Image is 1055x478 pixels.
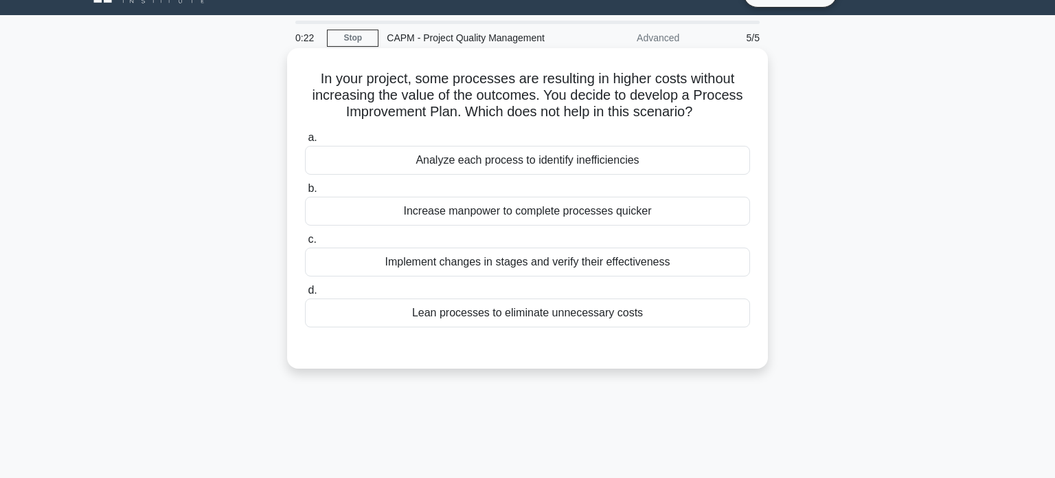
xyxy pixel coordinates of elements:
[308,131,317,143] span: a.
[308,284,317,296] span: d.
[305,146,750,175] div: Analyze each process to identify inefficiencies
[688,24,768,52] div: 5/5
[305,248,750,276] div: Implement changes in stages and verify their effectiveness
[327,30,378,47] a: Stop
[305,298,750,327] div: Lean processes to eliminate unnecessary costs
[308,233,316,245] span: c.
[378,24,567,52] div: CAPM - Project Quality Management
[305,197,750,226] div: Increase manpower to complete processes quicker
[304,70,751,121] h5: In your project, some processes are resulting in higher costs without increasing the value of the...
[287,24,327,52] div: 0:22
[308,182,317,194] span: b.
[567,24,688,52] div: Advanced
